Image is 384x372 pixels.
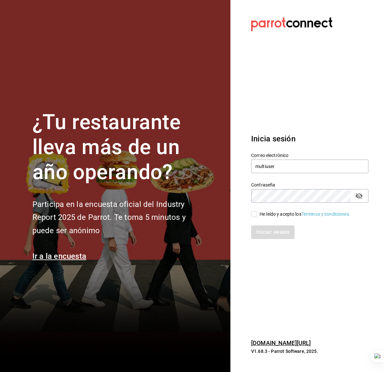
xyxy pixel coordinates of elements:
div: He leído y acepto los [260,211,350,218]
input: Ingresa tu correo electrónico [251,160,368,173]
h1: ¿Tu restaurante lleva más de un año operando? [32,110,207,185]
h3: Inicia sesión [251,133,368,145]
a: Términos y condiciones. [301,211,350,217]
p: V1.68.3 - Parrot Software, 2025. [251,348,368,354]
button: passwordField [354,190,365,201]
label: Correo electrónico [251,153,368,158]
a: [DOMAIN_NAME][URL] [251,340,311,346]
label: Contraseña [251,183,368,187]
a: Ir a la encuesta [32,252,87,261]
h2: Participa en la encuesta oficial del Industry Report 2025 de Parrot. Te toma 5 minutos y puede se... [32,198,207,237]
